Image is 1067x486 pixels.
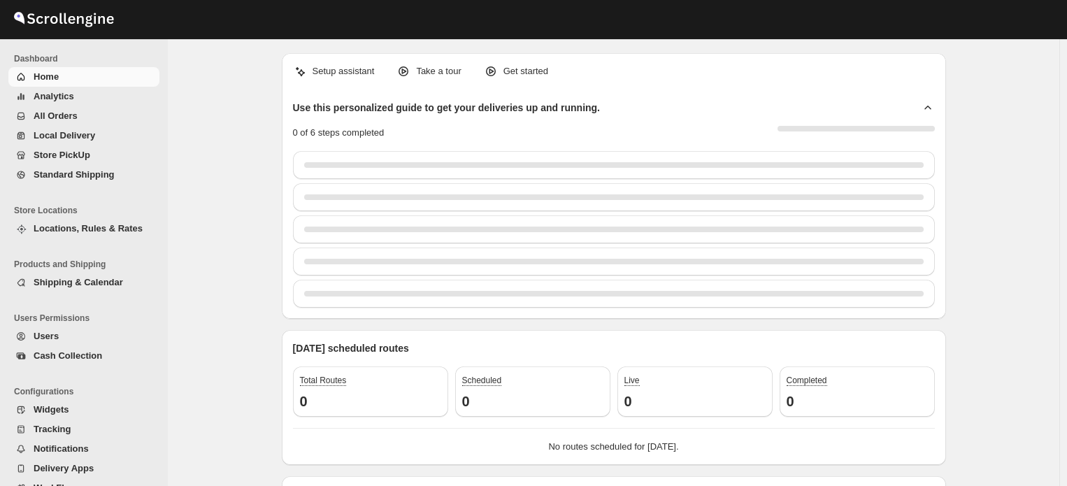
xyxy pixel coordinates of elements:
span: Delivery Apps [34,463,94,473]
h3: 0 [300,393,441,410]
p: Setup assistant [313,64,375,78]
span: Scheduled [462,376,502,386]
p: 0 of 6 steps completed [293,126,385,140]
button: Shipping & Calendar [8,273,159,292]
span: Users Permissions [14,313,161,324]
p: [DATE] scheduled routes [293,341,935,355]
span: Store PickUp [34,150,90,160]
span: Tracking [34,424,71,434]
span: Standard Shipping [34,169,115,180]
h3: 0 [624,393,766,410]
span: All Orders [34,110,78,121]
span: Analytics [34,91,74,101]
button: Analytics [8,87,159,106]
span: Users [34,331,59,341]
button: Widgets [8,400,159,420]
span: Home [34,71,59,82]
span: Widgets [34,404,69,415]
span: Store Locations [14,205,161,216]
button: Tracking [8,420,159,439]
span: Total Routes [300,376,347,386]
span: Local Delivery [34,130,95,141]
button: Delivery Apps [8,459,159,478]
span: Locations, Rules & Rates [34,223,143,234]
span: Completed [787,376,827,386]
span: Cash Collection [34,350,102,361]
h3: 0 [462,393,603,410]
h3: 0 [787,393,928,410]
button: Locations, Rules & Rates [8,219,159,238]
p: Take a tour [416,64,461,78]
span: Products and Shipping [14,259,161,270]
span: Shipping & Calendar [34,277,123,287]
h2: Use this personalized guide to get your deliveries up and running. [293,101,601,115]
span: Configurations [14,386,161,397]
button: Home [8,67,159,87]
p: Get started [503,64,548,78]
button: All Orders [8,106,159,126]
button: Notifications [8,439,159,459]
button: Cash Collection [8,346,159,366]
span: Dashboard [14,53,161,64]
span: Live [624,376,640,386]
span: Notifications [34,443,89,454]
button: Users [8,327,159,346]
p: No routes scheduled for [DATE]. [293,440,935,454]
